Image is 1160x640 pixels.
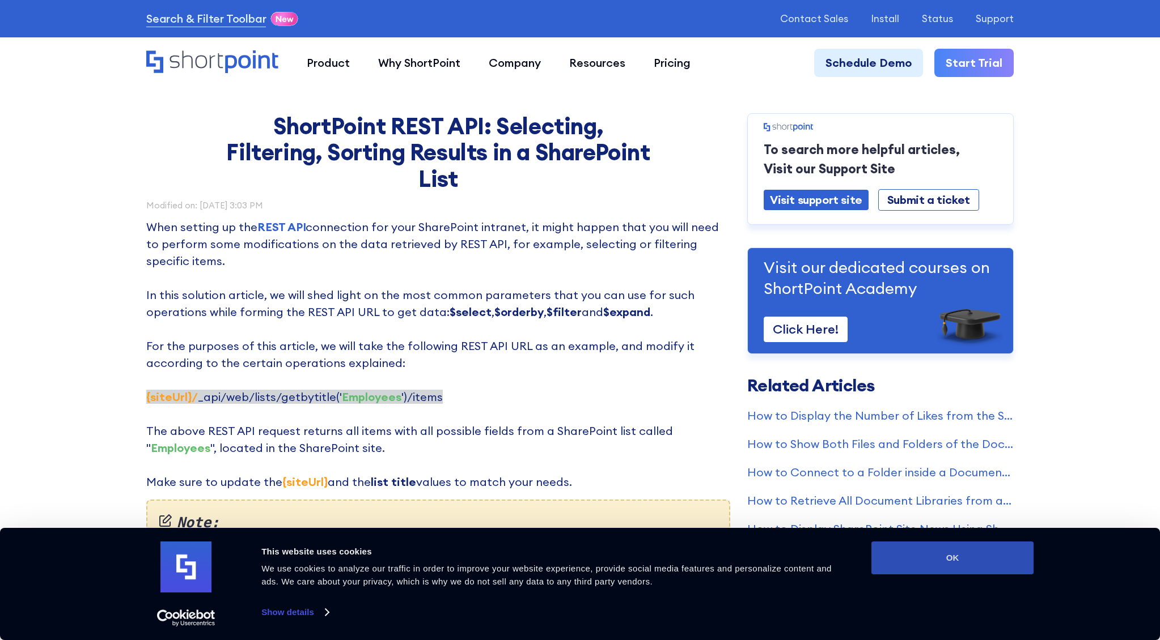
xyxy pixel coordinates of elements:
a: How to Retrieve All Document Libraries from a Site Collection Using ShortPoint Connect [747,492,1014,509]
strong: $expand [603,305,650,319]
div: Resources [569,54,625,71]
a: Show details [261,604,328,621]
a: How to Connect to a Folder inside a Document Library Using REST API [747,464,1014,481]
span: We use cookies to analyze our traffic in order to improve your website experience, provide social... [261,564,832,586]
a: Usercentrics Cookiebot - opens in a new window [137,609,236,626]
a: Why ShortPoint [364,49,475,77]
a: Visit support site [764,190,869,210]
a: REST API [257,220,306,234]
strong: $orderby [494,305,544,319]
div: Company [489,54,541,71]
a: Install [871,13,899,24]
p: When setting up the connection for your SharePoint intranet, it might happen that you will need t... [146,219,730,490]
span: ‍ _api/web/lists/getbytitle(' ')/items [146,390,443,404]
a: Submit a ticket [878,189,979,211]
strong: $select [450,305,492,319]
div: Pricing [654,54,691,71]
div: Why ShortPoint [378,54,460,71]
strong: $filter [547,305,582,319]
strong: Employees [342,390,401,404]
strong: {siteUrl}/ [146,390,198,404]
a: Resources [555,49,640,77]
a: Home [146,50,278,75]
strong: list title [371,475,416,489]
div: Modified on: [DATE] 3:03 PM [146,201,730,210]
a: Start Trial [934,49,1014,77]
a: Product [293,49,364,77]
a: Contact Sales [780,13,848,24]
div: Product [307,54,350,71]
button: OK [871,541,1034,574]
div: If you would like to become more familiar with the ShortPoint REST API, please check our solution... [146,500,730,587]
strong: {siteUrl} [282,475,328,489]
p: Visit our dedicated courses on ShortPoint Academy [764,257,997,298]
a: Schedule Demo [814,49,923,77]
a: Click Here! [764,317,848,342]
div: This website uses cookies [261,545,846,558]
a: How to Show Both Files and Folders of the Document Library in a ShortPoint Element [747,436,1014,453]
iframe: Chat Widget [956,509,1160,640]
h3: Related Articles [747,377,1014,394]
a: Pricing [640,49,705,77]
p: To search more helpful articles, Visit our Support Site [764,140,997,178]
a: Status [922,13,953,24]
em: Note: [159,512,718,534]
div: Chat-Widget [956,509,1160,640]
strong: Employees [151,441,210,455]
h1: ShortPoint REST API: Selecting, Filtering, Sorting Results in a SharePoint List [226,113,651,192]
a: Support [976,13,1014,24]
a: How to Display the Number of Likes from the SharePoint List Items [747,407,1014,424]
img: logo [160,541,211,592]
a: Company [475,49,555,77]
a: How to Display SharePoint Site News Using ShortPoint REST API Connection Type [747,520,1014,537]
a: Search & Filter Toolbar [146,10,266,27]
